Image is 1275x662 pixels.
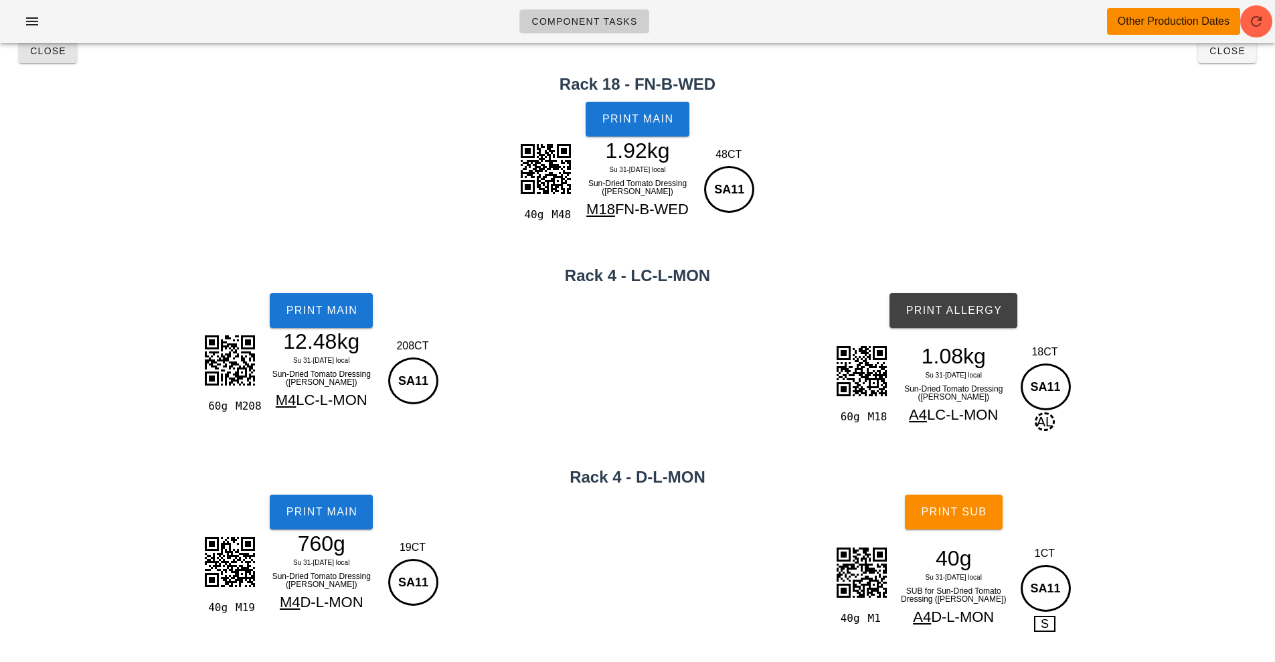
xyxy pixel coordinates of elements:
[586,201,615,218] span: M18
[1118,13,1229,29] div: Other Production Dates
[913,608,931,625] span: A4
[196,528,263,595] img: WkbiAvBQykycq+okK6qsLjvCuQ6rIs5JwCBjKnbWpkA0nJNveQgcxpmxrZQFKyzT1kIHPapkY2kJRscw8ZyJy2qZENJCXb3EM...
[920,506,987,518] span: Print Sub
[196,327,263,394] img: wae2yyIEEmBAiItmVGaof0pWRtQXxQ94WNX4Cs10h5BBio7a3jj2pUkLalm0vAZvYOAAT8EhXpsYQQozvT96aEJLxsZlDYOoN...
[230,398,258,415] div: M208
[385,540,440,556] div: 19CT
[1021,565,1071,612] div: SA11
[230,599,258,616] div: M19
[19,39,77,63] button: Close
[8,465,1267,489] h2: Rack 4 - D-L-MON
[285,305,357,317] span: Print Main
[285,506,357,518] span: Print Main
[385,338,440,354] div: 208CT
[896,584,1012,606] div: SUB for Sun-Dried Tomato Dressing ([PERSON_NAME])
[931,608,994,625] span: D-L-MON
[701,147,756,163] div: 48CT
[896,548,1012,568] div: 40g
[1021,363,1071,410] div: SA11
[388,559,438,606] div: SA11
[905,305,1002,317] span: Print Allergy
[828,539,895,606] img: 9NVltoPhBDjJ2QEvBBCzBNUWeIy3uUnds9qlUXsy0muS6qsEPJEgJTGIUS02Y9ViKoKtdFznj9UULvuLvLUMqaQEHJuBkNIkR...
[909,406,927,423] span: A4
[296,392,367,408] span: LC-L-MON
[615,201,689,218] span: FN-B-WED
[276,392,296,408] span: M4
[586,102,689,137] button: Print Main
[580,141,696,161] div: 1.92kg
[580,177,696,198] div: Sun-Dried Tomato Dressing ([PERSON_NAME])
[926,371,982,379] span: Su 31-[DATE] local
[280,594,301,610] span: M4
[1034,616,1055,632] span: S
[602,113,674,125] span: Print Main
[835,610,862,627] div: 40g
[263,331,379,351] div: 12.48kg
[896,382,1012,404] div: Sun-Dried Tomato Dressing ([PERSON_NAME])
[926,574,982,581] span: Su 31-[DATE] local
[863,408,890,426] div: M18
[300,594,363,610] span: D-L-MON
[519,9,649,33] a: Component Tasks
[293,357,349,364] span: Su 31-[DATE] local
[29,46,66,56] span: Close
[293,559,349,566] span: Su 31-[DATE] local
[896,346,1012,366] div: 1.08kg
[905,495,1003,529] button: Print Sub
[203,398,230,415] div: 60g
[828,337,895,404] img: 6jxhxDwqXgVVFKBS5o6yfjYjCEw1EPGjspPEQRCCEFpoU0IWQg2OSqEEJQW2oSQhWCTo0IIQWmhTQhZCDY5KoQQlBbahJCFYJ...
[704,166,754,213] div: SA11
[1209,46,1246,56] span: Close
[546,206,574,224] div: M48
[889,293,1017,328] button: Print Allergy
[1035,412,1055,431] span: AL
[270,495,373,529] button: Print Main
[1017,546,1073,562] div: 1CT
[263,533,379,554] div: 760g
[270,293,373,328] button: Print Main
[609,166,665,173] span: Su 31-[DATE] local
[8,264,1267,288] h2: Rack 4 - LC-L-MON
[263,570,379,591] div: Sun-Dried Tomato Dressing ([PERSON_NAME])
[835,408,862,426] div: 60g
[927,406,998,423] span: LC-L-MON
[263,367,379,389] div: Sun-Dried Tomato Dressing ([PERSON_NAME])
[519,206,546,224] div: 40g
[863,610,890,627] div: M1
[531,16,637,27] span: Component Tasks
[203,599,230,616] div: 40g
[388,357,438,404] div: SA11
[512,135,579,202] img: cRQvab5aIUQgG1zDYFLCrm2lJ8iCJgQgtKgjQkZBJssZUIISoM2JmQQbLKUCSEoDdqYkEGwyVImhKA0aGNCBsEmS5kQgtKgjQ...
[8,72,1267,96] h2: Rack 18 - FN-B-WED
[1017,344,1073,360] div: 18CT
[1198,39,1256,63] button: Close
